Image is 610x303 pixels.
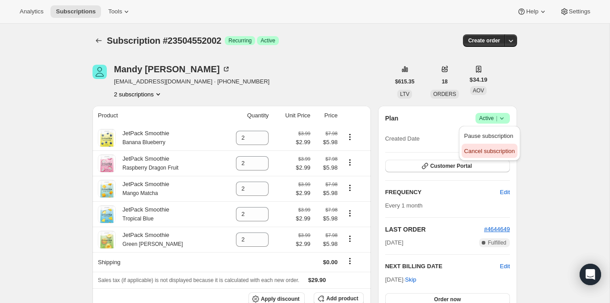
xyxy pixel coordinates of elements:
[114,65,231,74] div: Mandy [PERSON_NAME]
[325,156,337,162] small: $7.98
[468,37,500,44] span: Create order
[343,208,357,218] button: Product actions
[56,8,96,15] span: Subscriptions
[122,165,178,171] small: Raspberry Dragon Fruit
[122,216,154,222] small: Tropical Blue
[219,106,271,125] th: Quantity
[316,138,338,147] span: $5.98
[488,239,506,246] span: Fulfilled
[271,106,313,125] th: Unit Price
[555,5,596,18] button: Settings
[580,264,601,285] div: Open Intercom Messenger
[473,87,484,94] span: AOV
[495,185,515,199] button: Edit
[325,232,337,238] small: $7.98
[93,106,219,125] th: Product
[98,180,116,198] img: product img
[405,275,416,284] span: Skip
[114,77,269,86] span: [EMAIL_ADDRESS][DOMAIN_NAME] · [PHONE_NUMBER]
[496,115,497,122] span: |
[479,114,506,123] span: Active
[261,37,275,44] span: Active
[122,190,158,196] small: Mango Matcha
[385,262,500,271] h2: NEXT BILLING DATE
[116,180,169,198] div: JetPack Smoothie
[116,154,178,172] div: JetPack Smoothie
[430,162,472,170] span: Customer Portal
[299,182,311,187] small: $3.99
[385,134,420,143] span: Created Date
[108,8,122,15] span: Tools
[296,240,311,249] span: $2.99
[385,160,510,172] button: Customer Portal
[296,189,311,198] span: $2.99
[261,295,300,303] span: Apply discount
[343,234,357,244] button: Product actions
[93,34,105,47] button: Subscriptions
[500,262,510,271] button: Edit
[484,226,510,232] a: #4644649
[462,144,517,158] button: Cancel subscription
[326,295,358,302] span: Add product
[400,273,421,287] button: Skip
[484,225,510,234] button: #4644649
[385,238,404,247] span: [DATE]
[50,5,101,18] button: Subscriptions
[114,90,163,99] button: Product actions
[316,240,338,249] span: $5.98
[316,214,338,223] span: $5.98
[116,205,169,223] div: JetPack Smoothie
[462,129,517,143] button: Pause subscription
[463,34,505,47] button: Create order
[325,182,337,187] small: $7.98
[569,8,590,15] span: Settings
[385,202,423,209] span: Every 1 month
[98,277,299,283] span: Sales tax (if applicable) is not displayed because it is calculated with each new order.
[122,139,165,145] small: Banana Blueberry
[385,225,484,234] h2: LAST ORDER
[390,75,420,88] button: $615.35
[98,205,116,223] img: product img
[116,129,169,147] div: JetPack Smoothie
[308,277,326,283] span: $29.90
[343,183,357,193] button: Product actions
[316,163,338,172] span: $5.98
[98,129,116,147] img: product img
[313,106,341,125] th: Price
[14,5,49,18] button: Analytics
[299,156,311,162] small: $3.99
[107,36,221,46] span: Subscription #23504552002
[433,91,456,97] span: ORDERS
[116,231,183,249] div: JetPack Smoothie
[470,75,488,84] span: $34.19
[442,78,447,85] span: 18
[512,5,552,18] button: Help
[93,252,219,272] th: Shipping
[343,158,357,167] button: Product actions
[299,131,311,136] small: $3.99
[500,188,510,197] span: Edit
[464,148,515,154] span: Cancel subscription
[436,75,453,88] button: 18
[400,91,409,97] span: LTV
[343,256,357,266] button: Shipping actions
[316,189,338,198] span: $5.98
[434,296,461,303] span: Order now
[526,8,538,15] span: Help
[464,133,513,139] span: Pause subscription
[103,5,136,18] button: Tools
[385,114,399,123] h2: Plan
[343,132,357,142] button: Product actions
[323,259,338,266] span: $0.00
[20,8,43,15] span: Analytics
[228,37,252,44] span: Recurring
[296,138,311,147] span: $2.99
[296,214,311,223] span: $2.99
[385,276,416,283] span: [DATE] ·
[296,163,311,172] span: $2.99
[325,131,337,136] small: $7.98
[98,154,116,172] img: product img
[93,65,107,79] span: Mandy Faulkner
